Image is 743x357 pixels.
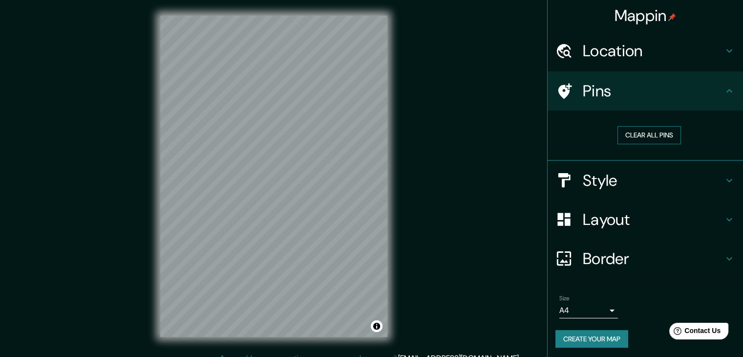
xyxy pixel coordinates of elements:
h4: Layout [583,210,723,229]
h4: Pins [583,81,723,101]
div: Location [548,31,743,70]
div: Style [548,161,743,200]
iframe: Help widget launcher [656,319,732,346]
button: Create your map [555,330,628,348]
div: Layout [548,200,743,239]
button: Clear all pins [617,126,681,144]
h4: Mappin [615,6,677,25]
img: pin-icon.png [668,13,676,21]
h4: Location [583,41,723,61]
div: Pins [548,71,743,111]
canvas: Map [160,16,387,337]
h4: Style [583,171,723,190]
div: A4 [559,303,618,318]
label: Size [559,294,570,302]
h4: Border [583,249,723,268]
button: Toggle attribution [371,320,382,332]
div: Border [548,239,743,278]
